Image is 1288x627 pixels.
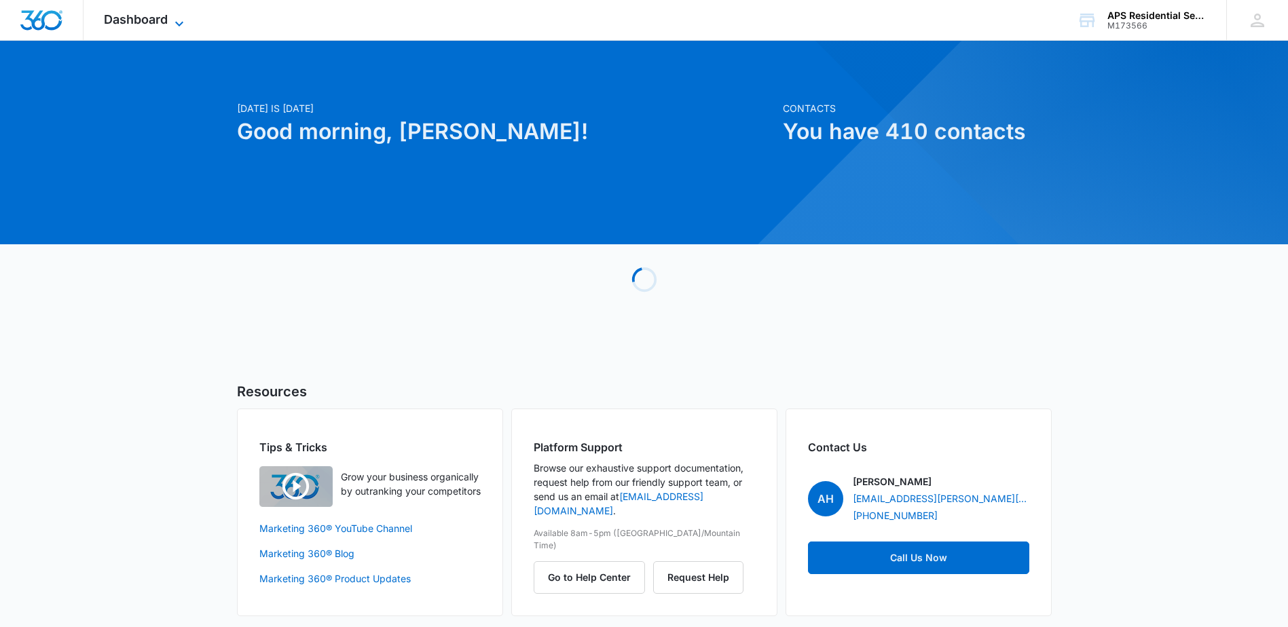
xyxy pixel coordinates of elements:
[341,470,481,498] p: Grow your business organically by outranking your competitors
[534,439,755,455] h2: Platform Support
[808,439,1029,455] h2: Contact Us
[237,381,1052,402] h5: Resources
[534,461,755,518] p: Browse our exhaustive support documentation, request help from our friendly support team, or send...
[1107,10,1207,21] div: account name
[853,508,938,522] a: [PHONE_NUMBER]
[783,101,1052,115] p: Contacts
[808,541,1029,574] a: Call Us Now
[534,561,645,594] button: Go to Help Center
[259,466,333,507] img: Quick Overview Video
[259,571,481,586] a: Marketing 360® Product Updates
[853,491,1029,506] a: [EMAIL_ADDRESS][PERSON_NAME][DOMAIN_NAME]
[808,481,843,516] span: AH
[237,101,775,115] p: [DATE] is [DATE]
[1107,21,1207,31] div: account id
[259,546,481,560] a: Marketing 360® Blog
[104,12,168,26] span: Dashboard
[783,115,1052,148] h1: You have 410 contacts
[259,521,481,535] a: Marketing 360® YouTube Channel
[534,571,653,583] a: Go to Help Center
[237,115,775,148] h1: Good morning, [PERSON_NAME]!
[853,474,932,489] p: [PERSON_NAME]
[653,571,743,583] a: Request Help
[534,527,755,552] p: Available 8am-5pm ([GEOGRAPHIC_DATA]/Mountain Time)
[653,561,743,594] button: Request Help
[259,439,481,455] h2: Tips & Tricks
